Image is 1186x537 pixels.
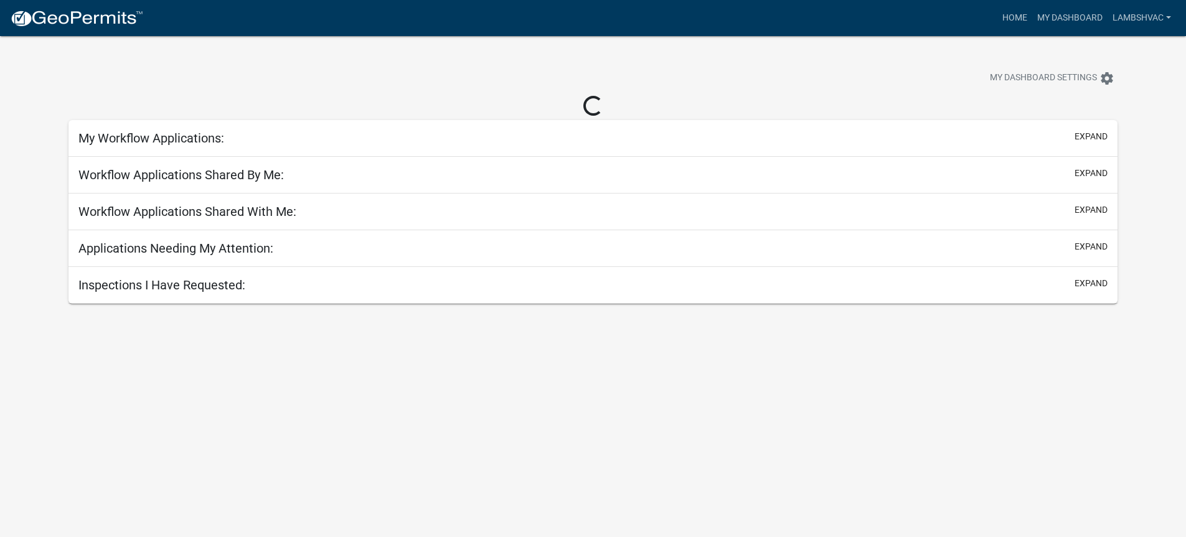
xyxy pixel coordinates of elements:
[78,167,284,182] h5: Workflow Applications Shared By Me:
[990,71,1097,86] span: My Dashboard Settings
[1099,71,1114,86] i: settings
[1108,6,1176,30] a: Lambshvac
[1075,240,1108,253] button: expand
[78,204,296,219] h5: Workflow Applications Shared With Me:
[78,241,273,256] h5: Applications Needing My Attention:
[1075,130,1108,143] button: expand
[1075,203,1108,217] button: expand
[1075,277,1108,290] button: expand
[997,6,1032,30] a: Home
[980,66,1124,90] button: My Dashboard Settingssettings
[78,278,245,292] h5: Inspections I Have Requested:
[1032,6,1108,30] a: My Dashboard
[1075,167,1108,180] button: expand
[78,131,224,146] h5: My Workflow Applications:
